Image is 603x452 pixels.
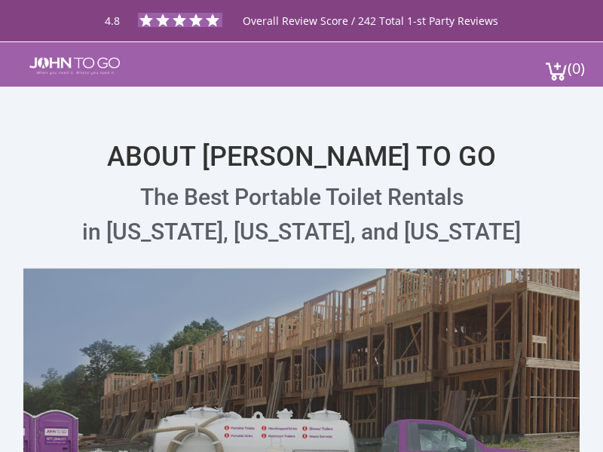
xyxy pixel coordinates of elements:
h1: ABOUT [PERSON_NAME] TO GO [23,102,580,173]
span: (0) [568,46,586,78]
span: Overall Review Score / 242 Total 1-st Party Reviews [243,14,498,58]
img: cart a [545,61,568,81]
span: 4.8 [105,14,120,28]
img: JOHN to go [29,57,120,75]
p: The Best Portable Toilet Rentals in [US_STATE], [US_STATE], and [US_STATE] [23,180,580,249]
